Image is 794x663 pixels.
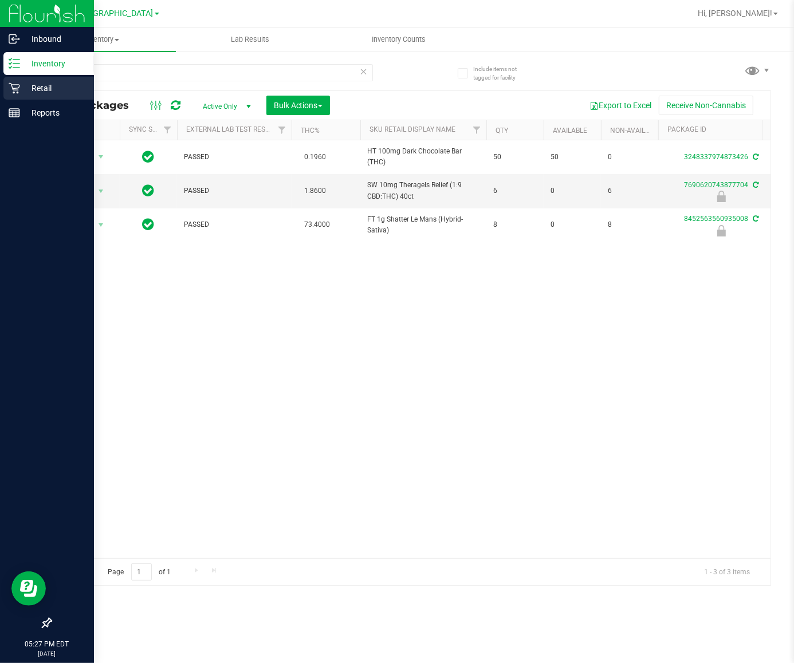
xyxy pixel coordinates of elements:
[367,146,479,168] span: HT 100mg Dark Chocolate Bar (THC)
[266,96,330,115] button: Bulk Actions
[20,57,89,70] p: Inventory
[94,183,108,199] span: select
[27,34,176,45] span: Inventory
[9,82,20,94] inline-svg: Retail
[667,125,706,133] a: Package ID
[184,186,285,196] span: PASSED
[551,186,594,196] span: 0
[9,58,20,69] inline-svg: Inventory
[695,563,759,581] span: 1 - 3 of 3 items
[551,219,594,230] span: 0
[698,9,772,18] span: Hi, [PERSON_NAME]!
[657,225,786,236] div: Newly Received
[473,65,530,82] span: Include items not tagged for facility
[367,180,479,202] span: SW 10mg Theragels Relief (1:9 CBD:THC) 40ct
[298,149,332,165] span: 0.1960
[367,214,479,236] span: FT 1g Shatter Le Mans (Hybrid-Sativa)
[176,27,324,52] a: Lab Results
[751,215,758,223] span: Sync from Compliance System
[582,96,659,115] button: Export to Excel
[9,107,20,119] inline-svg: Reports
[356,34,441,45] span: Inventory Counts
[50,64,373,81] input: Search Package ID, Item Name, SKU, Lot or Part Number...
[608,152,651,163] span: 0
[20,81,89,95] p: Retail
[493,219,537,230] span: 8
[9,33,20,45] inline-svg: Inbound
[60,99,140,112] span: All Packages
[467,120,486,140] a: Filter
[98,563,180,581] span: Page of 1
[75,9,154,18] span: [GEOGRAPHIC_DATA]
[184,219,285,230] span: PASSED
[298,183,332,199] span: 1.8600
[215,34,285,45] span: Lab Results
[94,217,108,233] span: select
[20,32,89,46] p: Inbound
[551,152,594,163] span: 50
[610,127,661,135] a: Non-Available
[184,152,285,163] span: PASSED
[684,215,748,223] a: 8452563560935008
[5,649,89,658] p: [DATE]
[608,186,651,196] span: 6
[684,181,748,189] a: 7690620743877704
[94,149,108,165] span: select
[659,96,753,115] button: Receive Non-Cannabis
[20,106,89,120] p: Reports
[158,120,177,140] a: Filter
[496,127,508,135] a: Qty
[493,152,537,163] span: 50
[751,181,758,189] span: Sync from Compliance System
[186,125,276,133] a: External Lab Test Result
[298,216,336,233] span: 73.4000
[493,186,537,196] span: 6
[131,563,152,581] input: 1
[27,27,176,52] a: Inventory
[751,153,758,161] span: Sync from Compliance System
[273,120,292,140] a: Filter
[324,27,473,52] a: Inventory Counts
[129,125,173,133] a: Sync Status
[143,183,155,199] span: In Sync
[370,125,455,133] a: Sku Retail Display Name
[143,216,155,232] span: In Sync
[274,101,323,110] span: Bulk Actions
[11,571,46,606] iframe: Resource center
[684,153,748,161] a: 3248337974873426
[301,127,320,135] a: THC%
[657,191,786,202] div: Newly Received
[143,149,155,165] span: In Sync
[553,127,587,135] a: Available
[608,219,651,230] span: 8
[5,639,89,649] p: 05:27 PM EDT
[360,64,368,79] span: Clear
